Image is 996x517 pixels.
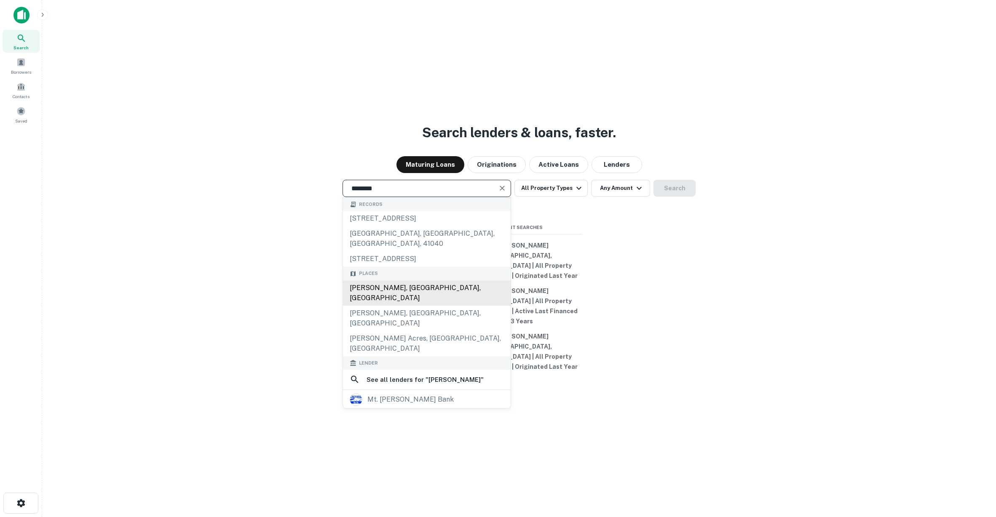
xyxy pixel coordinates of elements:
h3: Search lenders & loans, faster. [422,123,616,143]
h6: See all lenders for " [PERSON_NAME] " [367,375,484,385]
div: [PERSON_NAME], [GEOGRAPHIC_DATA], [GEOGRAPHIC_DATA] [343,306,511,331]
div: [PERSON_NAME] Acres, [GEOGRAPHIC_DATA], [GEOGRAPHIC_DATA] [343,331,511,356]
iframe: Chat Widget [954,450,996,490]
div: mt. [PERSON_NAME] bank [367,393,454,406]
button: Any Amount [591,180,650,197]
button: All Property Types [514,180,588,197]
button: W [PERSON_NAME][GEOGRAPHIC_DATA], [GEOGRAPHIC_DATA] | All Property Types | All Types | Originated... [456,329,582,374]
span: Places [359,270,378,277]
div: [GEOGRAPHIC_DATA], [GEOGRAPHIC_DATA], [GEOGRAPHIC_DATA], 41040 [343,227,511,252]
button: Lenders [592,156,642,173]
img: picture [350,394,362,405]
div: [STREET_ADDRESS] [343,211,511,227]
button: Clear [496,182,508,194]
span: Borrowers [11,69,31,75]
span: Lender [359,360,378,367]
a: mt. [PERSON_NAME] bank [343,391,511,408]
a: Search [3,30,40,53]
button: W [PERSON_NAME][GEOGRAPHIC_DATA] | All Property Types | All Types | Active Last Financed + 3 Years [456,283,582,329]
span: Search [13,44,29,51]
a: Contacts [3,79,40,101]
button: Active Loans [529,156,588,173]
button: Maturing Loans [396,156,464,173]
div: [STREET_ADDRESS] [343,252,511,267]
span: Contacts [13,93,29,100]
span: Saved [15,117,27,124]
span: Recent Searches [456,224,582,231]
span: Records [359,201,383,208]
button: Originations [468,156,526,173]
a: Saved [3,103,40,126]
a: Borrowers [3,54,40,77]
img: capitalize-icon.png [13,7,29,24]
button: W [PERSON_NAME][GEOGRAPHIC_DATA], [GEOGRAPHIC_DATA] | All Property Types | All Types | Originated... [456,238,582,283]
div: [PERSON_NAME], [GEOGRAPHIC_DATA], [GEOGRAPHIC_DATA] [343,280,511,306]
